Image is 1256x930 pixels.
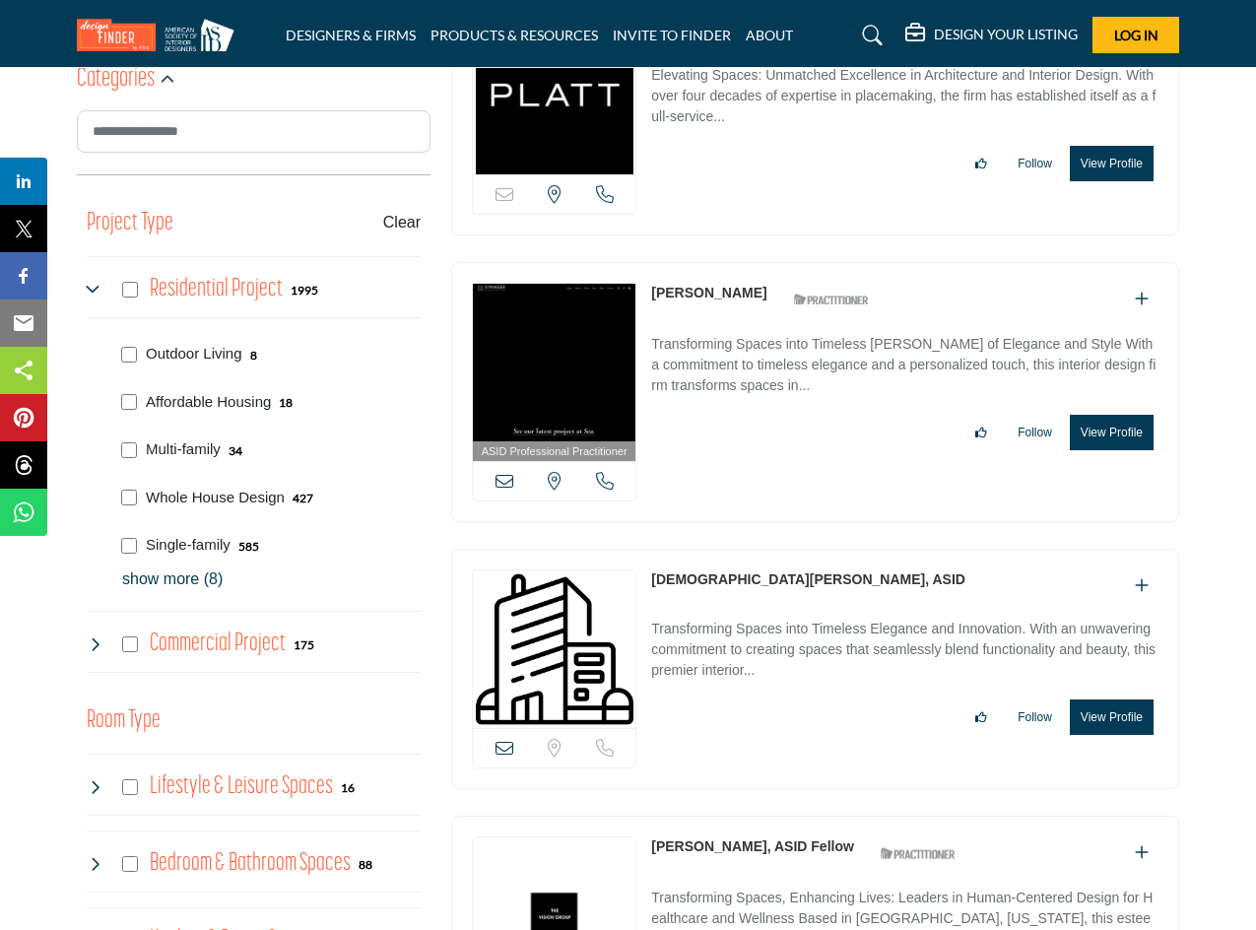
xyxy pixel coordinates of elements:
[121,490,137,505] input: Select Whole House Design checkbox
[473,284,635,462] a: ASID Professional Practitioner
[962,416,1000,449] button: Like listing
[962,700,1000,734] button: Like listing
[150,846,351,881] h4: Bedroom & Bathroom Spaces: Bedroom & Bathroom Spaces
[651,65,1158,131] p: Elevating Spaces: Unmatched Excellence in Architecture and Interior Design. With over four decade...
[229,444,242,458] b: 34
[651,836,854,857] p: BJ Miller, ASID Fellow
[873,841,961,866] img: ASID Qualified Practitioners Badge Icon
[122,567,421,591] p: show more (8)
[651,569,965,590] p: Christiana Engert, ASID
[279,396,293,410] b: 18
[843,20,895,51] a: Search
[1135,577,1149,594] a: Add To List
[651,607,1158,685] a: Transforming Spaces into Timeless Elegance and Innovation. With an unwavering commitment to creat...
[121,347,137,363] input: Select Outdoor Living checkbox
[77,62,155,98] h2: Categories
[482,443,628,460] span: ASID Professional Practitioner
[651,619,1158,685] p: Transforming Spaces into Timeless Elegance and Innovation. With an unwavering commitment to creat...
[238,540,259,554] b: 585
[122,282,138,298] input: Select Residential Project checkbox
[651,571,965,587] a: [DEMOGRAPHIC_DATA][PERSON_NAME], ASID
[279,393,293,411] div: 18 Results For Affordable Housing
[1070,146,1154,181] button: View Profile
[746,27,793,43] a: ABOUT
[121,394,137,410] input: Select Affordable Housing checkbox
[341,778,355,796] div: 16 Results For Lifestyle & Leisure Spaces
[905,24,1078,47] div: DESIGN YOUR LISTING
[293,492,313,505] b: 427
[473,284,635,441] img: Cameron Schwartz
[146,438,221,461] p: Multi-family: Apartments, condos, co-housing
[1005,416,1065,449] button: Follow
[1070,699,1154,735] button: View Profile
[651,334,1158,400] p: Transforming Spaces into Timeless [PERSON_NAME] of Elegance and Style With a commitment to timele...
[1135,844,1149,861] a: Add To List
[121,538,137,554] input: Select Single-family checkbox
[359,855,372,873] div: 88 Results For Bedroom & Bathroom Spaces
[293,489,313,506] div: 427 Results For Whole House Design
[146,534,231,557] p: Single-family: Private, stand-alone houses
[87,205,173,242] button: Project Type
[651,838,854,854] a: [PERSON_NAME], ASID Fellow
[651,322,1158,400] a: Transforming Spaces into Timeless [PERSON_NAME] of Elegance and Style With a commitment to timele...
[1135,291,1149,307] a: Add To List
[291,281,318,299] div: 1995 Results For Residential Project
[613,27,731,43] a: INVITE TO FINDER
[229,441,242,459] div: 34 Results For Multi-family
[294,638,314,652] b: 175
[651,53,1158,131] a: Elevating Spaces: Unmatched Excellence in Architecture and Interior Design. With over four decade...
[294,635,314,653] div: 175 Results For Commercial Project
[1070,415,1154,450] button: View Profile
[122,779,138,795] input: Select Lifestyle & Leisure Spaces checkbox
[383,211,421,234] buton: Clear
[286,27,416,43] a: DESIGNERS & FIRMS
[473,17,635,174] img: PLATT
[77,19,244,51] img: Site Logo
[341,781,355,795] b: 16
[238,537,259,555] div: 585 Results For Single-family
[786,288,875,312] img: ASID Qualified Practitioners Badge Icon
[430,27,598,43] a: PRODUCTS & RESOURCES
[291,284,318,298] b: 1995
[122,856,138,872] input: Select Bedroom & Bathroom Spaces checkbox
[1114,27,1158,43] span: Log In
[1005,700,1065,734] button: Follow
[473,570,635,728] img: Christiana Engert, ASID
[150,627,286,661] h4: Commercial Project: Involve the design, construction, or renovation of spaces used for business p...
[77,110,430,153] input: Search Category
[250,349,257,363] b: 8
[150,272,283,306] h4: Residential Project: Types of projects range from simple residential renovations to highly comple...
[1005,147,1065,180] button: Follow
[359,858,372,872] b: 88
[250,346,257,364] div: 8 Results For Outdoor Living
[651,283,766,303] p: Cameron Schwartz
[146,487,285,509] p: Whole House Design: Whole House Design
[651,285,766,300] a: [PERSON_NAME]
[150,769,333,804] h4: Lifestyle & Leisure Spaces: Lifestyle & Leisure Spaces
[121,442,137,458] input: Select Multi-family checkbox
[934,26,1078,43] h5: DESIGN YOUR LISTING
[962,147,1000,180] button: Like listing
[1092,17,1179,53] button: Log In
[146,391,271,414] p: Affordable Housing: Inexpensive, efficient home spaces
[146,343,242,365] p: Outdoor Living: Outdoor Living
[122,636,138,652] input: Select Commercial Project checkbox
[87,702,161,740] button: Room Type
